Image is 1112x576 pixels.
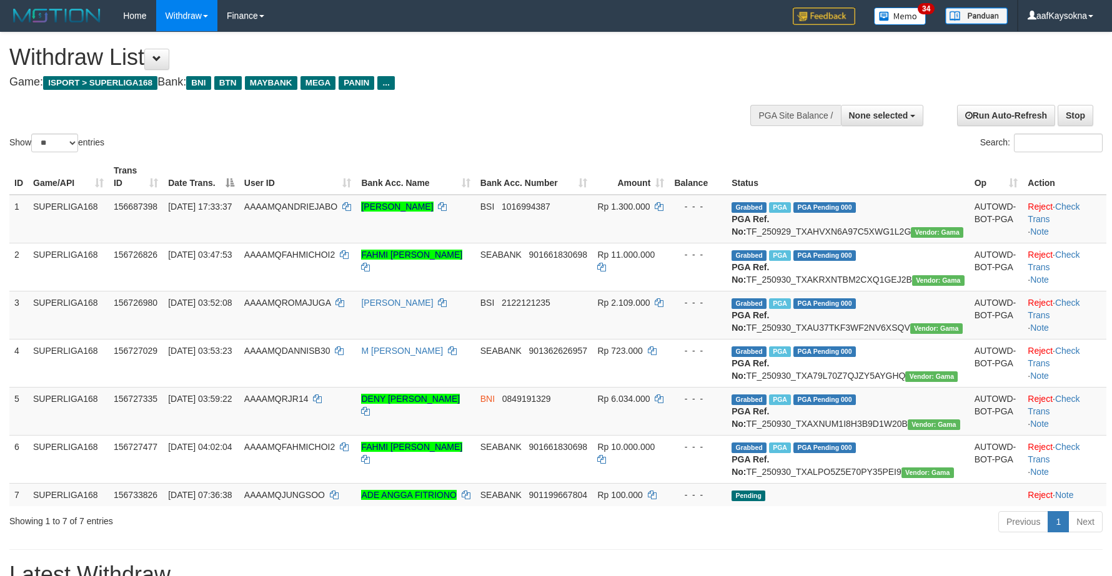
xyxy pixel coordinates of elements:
[1028,250,1080,272] a: Check Trans
[1028,394,1080,416] a: Check Trans
[1028,346,1080,368] a: Check Trans
[1030,371,1049,381] a: Note
[28,339,109,387] td: SUPERLIGA168
[361,202,433,212] a: [PERSON_NAME]
[970,243,1023,291] td: AUTOWD-BOT-PGA
[732,214,769,237] b: PGA Ref. No:
[1028,298,1080,320] a: Check Trans
[727,339,969,387] td: TF_250930_TXA79L70Z7QJZY5AYGHQ
[168,298,232,308] span: [DATE] 03:52:08
[970,387,1023,435] td: AUTOWD-BOT-PGA
[793,298,856,309] span: PGA Pending
[1055,490,1074,500] a: Note
[732,358,769,381] b: PGA Ref. No:
[732,491,765,501] span: Pending
[727,291,969,339] td: TF_250930_TXAU37TKF3WF2NV6XSQV
[529,250,587,260] span: Copy 901661830698 to clipboard
[727,195,969,243] td: TF_250929_TXAHVXN6A97C5XWG1L2G
[732,310,769,333] b: PGA Ref. No:
[1028,442,1080,464] a: Check Trans
[1023,195,1106,243] td: · ·
[905,371,958,382] span: Vendor URL: https://trx31.1velocity.biz
[244,394,309,404] span: AAAAMQRJR14
[1023,483,1106,506] td: ·
[214,76,242,90] span: BTN
[9,291,28,339] td: 3
[239,159,357,195] th: User ID: activate to sort column ascending
[674,393,722,405] div: - - -
[998,511,1048,532] a: Previous
[1023,159,1106,195] th: Action
[732,298,767,309] span: Grabbed
[732,394,767,405] span: Grabbed
[1030,419,1049,429] a: Note
[911,227,963,238] span: Vendor URL: https://trx31.1velocity.biz
[9,510,454,527] div: Showing 1 to 7 of 7 entries
[674,200,722,213] div: - - -
[31,134,78,152] select: Showentries
[480,490,522,500] span: SEABANK
[918,3,935,14] span: 34
[480,394,495,404] span: BNI
[168,442,232,452] span: [DATE] 04:02:04
[970,159,1023,195] th: Op: activate to sort column ascending
[970,435,1023,483] td: AUTOWD-BOT-PGA
[727,387,969,435] td: TF_250930_TXAXNUM1I8H3B9D1W20B
[970,291,1023,339] td: AUTOWD-BOT-PGA
[1058,105,1093,126] a: Stop
[1028,202,1080,224] a: Check Trans
[1028,298,1053,308] a: Reject
[674,441,722,453] div: - - -
[356,159,475,195] th: Bank Acc. Name: activate to sort column ascending
[109,159,163,195] th: Trans ID: activate to sort column ascending
[1023,435,1106,483] td: · ·
[732,442,767,453] span: Grabbed
[1030,323,1049,333] a: Note
[597,394,650,404] span: Rp 6.034.000
[168,202,232,212] span: [DATE] 17:33:37
[114,442,157,452] span: 156727477
[9,45,729,70] h1: Withdraw List
[1023,387,1106,435] td: · ·
[732,406,769,429] b: PGA Ref. No:
[245,76,297,90] span: MAYBANK
[114,202,157,212] span: 156687398
[874,7,926,25] img: Button%20Memo.svg
[377,76,394,90] span: ...
[480,250,522,260] span: SEABANK
[9,387,28,435] td: 5
[114,250,157,260] span: 156726826
[168,394,232,404] span: [DATE] 03:59:22
[912,275,965,286] span: Vendor URL: https://trx31.1velocity.biz
[674,296,722,309] div: - - -
[529,346,587,356] span: Copy 901362626957 to clipboard
[597,202,650,212] span: Rp 1.300.000
[361,250,462,260] a: FAHMI [PERSON_NAME]
[28,435,109,483] td: SUPERLIGA168
[9,159,28,195] th: ID
[1030,227,1049,237] a: Note
[769,346,791,357] span: Marked by aafandaneth
[9,134,104,152] label: Show entries
[9,76,729,89] h4: Game: Bank:
[114,394,157,404] span: 156727335
[244,346,330,356] span: AAAAMQDANNISB30
[980,134,1103,152] label: Search:
[1014,134,1103,152] input: Search:
[1023,291,1106,339] td: · ·
[1028,346,1053,356] a: Reject
[168,250,232,260] span: [DATE] 03:47:53
[732,454,769,477] b: PGA Ref. No:
[674,344,722,357] div: - - -
[361,298,433,308] a: [PERSON_NAME]
[597,442,655,452] span: Rp 10.000.000
[1023,243,1106,291] td: · ·
[1023,339,1106,387] td: · ·
[1068,511,1103,532] a: Next
[300,76,336,90] span: MEGA
[597,490,642,500] span: Rp 100.000
[597,298,650,308] span: Rp 2.109.000
[1030,275,1049,285] a: Note
[186,76,211,90] span: BNI
[163,159,239,195] th: Date Trans.: activate to sort column descending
